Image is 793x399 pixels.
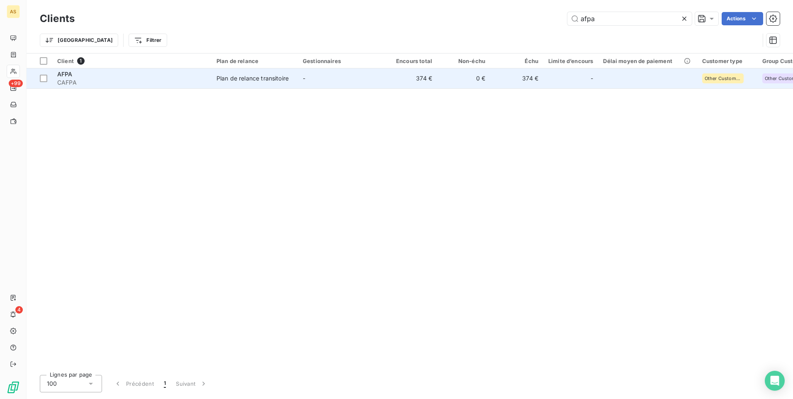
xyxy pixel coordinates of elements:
div: Open Intercom Messenger [765,371,785,391]
img: Logo LeanPay [7,381,20,394]
span: Other Customers [705,76,741,81]
button: Filtrer [129,34,167,47]
div: Délai moyen de paiement [603,58,692,64]
button: 1 [159,375,171,392]
span: 100 [47,380,57,388]
h3: Clients [40,11,75,26]
td: 374 € [490,68,543,88]
span: Client [57,58,74,64]
span: CAFPA [57,78,207,87]
span: AFPA [57,71,73,78]
td: 374 € [384,68,437,88]
div: Plan de relance [216,58,293,64]
button: Suivant [171,375,213,392]
div: Encours total [389,58,432,64]
div: Plan de relance transitoire [216,74,289,83]
button: Précédent [109,375,159,392]
span: - [303,75,305,82]
div: Customer type [702,58,752,64]
span: +99 [9,80,23,87]
div: Limite d’encours [548,58,593,64]
span: - [591,74,593,83]
div: Non-échu [442,58,485,64]
button: Actions [722,12,763,25]
a: +99 [7,81,19,95]
div: Gestionnaires [303,58,379,64]
span: 1 [77,57,85,65]
span: 4 [15,306,23,314]
span: 1 [164,380,166,388]
div: Échu [495,58,538,64]
td: 0 € [437,68,490,88]
div: AS [7,5,20,18]
button: [GEOGRAPHIC_DATA] [40,34,118,47]
input: Rechercher [567,12,692,25]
